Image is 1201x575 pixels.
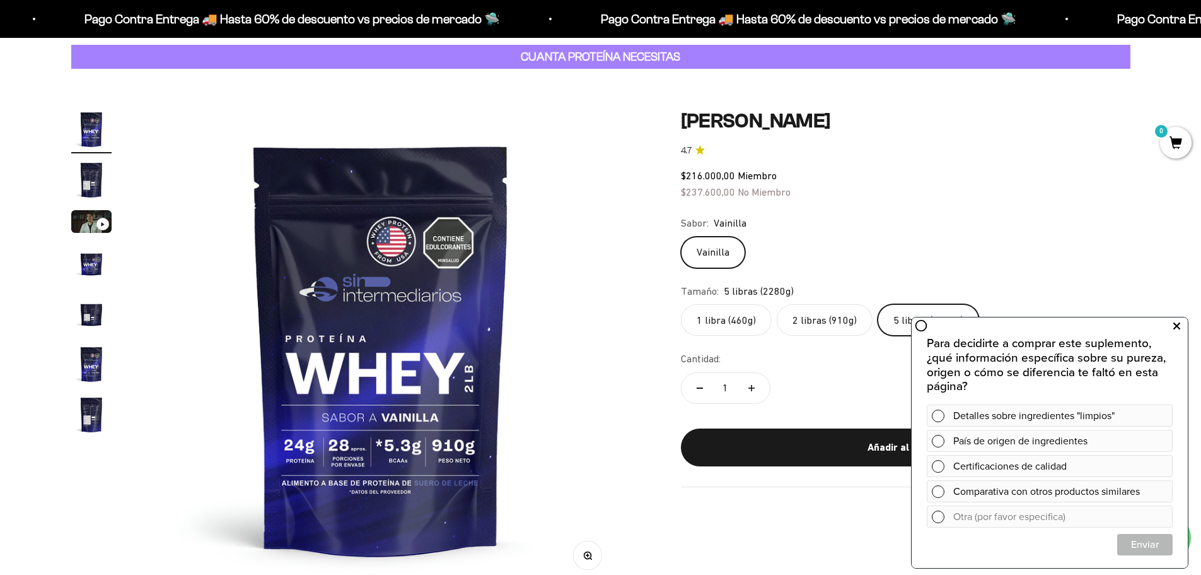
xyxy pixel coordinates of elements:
span: Vainilla [714,215,746,232]
button: Aumentar cantidad [733,373,770,403]
button: Ir al artículo 6 [71,344,112,388]
a: 4.74.7 de 5.0 estrellas [681,144,1130,158]
p: Pago Contra Entrega 🚚 Hasta 60% de descuento vs precios de mercado 🛸 [82,9,497,29]
button: Ir al artículo 3 [71,210,112,237]
img: Proteína Whey - Vainilla [71,109,112,150]
span: $216.000,00 [681,170,735,181]
button: Ir al artículo 4 [71,243,112,287]
legend: Sabor: [681,215,709,232]
button: Reducir cantidad [682,373,718,403]
legend: Tamaño: [681,283,719,300]
button: Ir al artículo 5 [71,293,112,338]
strong: CUANTA PROTEÍNA NECESITAS [521,50,680,63]
img: Proteína Whey - Vainilla [71,243,112,283]
span: $237.600,00 [681,186,735,198]
span: Miembro [738,170,777,181]
button: Ir al artículo 1 [71,109,112,153]
button: Ir al artículo 2 [71,160,112,204]
mark: 0 [1154,124,1169,139]
img: Proteína Whey - Vainilla [71,293,112,334]
div: Añadir al carrito [706,439,1105,456]
img: Proteína Whey - Vainilla [71,160,112,200]
span: No Miembro [738,186,791,198]
a: 0 [1160,137,1192,151]
label: Cantidad: [681,351,721,367]
span: 4.7 [681,144,692,158]
iframe: zigpoll-iframe [912,316,1188,568]
img: Proteína Whey - Vainilla [71,344,112,384]
h1: [PERSON_NAME] [681,109,1130,133]
p: Pago Contra Entrega 🚚 Hasta 60% de descuento vs precios de mercado 🛸 [598,9,1014,29]
span: 5 libras (2280g) [724,283,794,300]
button: Añadir al carrito [681,429,1130,466]
button: Ir al artículo 7 [71,394,112,439]
img: Proteína Whey - Vainilla [71,394,112,435]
